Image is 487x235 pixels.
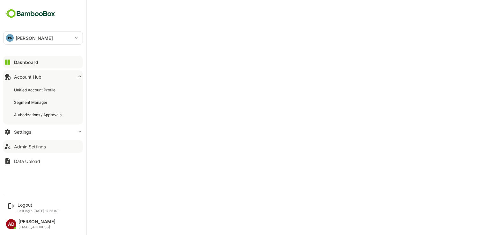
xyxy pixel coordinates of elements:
[18,202,59,208] div: Logout
[3,155,83,167] button: Data Upload
[18,219,55,224] div: [PERSON_NAME]
[3,56,83,68] button: Dashboard
[14,60,38,65] div: Dashboard
[3,125,83,138] button: Settings
[6,219,16,229] div: AD
[4,32,83,44] div: PA[PERSON_NAME]
[3,70,83,83] button: Account Hub
[6,34,14,42] div: PA
[3,8,57,20] img: BambooboxFullLogoMark.5f36c76dfaba33ec1ec1367b70bb1252.svg
[3,140,83,153] button: Admin Settings
[14,129,31,135] div: Settings
[14,144,46,149] div: Admin Settings
[18,225,55,229] div: [EMAIL_ADDRESS]
[18,209,59,213] p: Last login: [DATE] 17:55 IST
[14,100,49,105] div: Segment Manager
[14,74,41,80] div: Account Hub
[16,35,53,41] p: [PERSON_NAME]
[14,87,57,93] div: Unified Account Profile
[14,112,63,117] div: Authorizations / Approvals
[14,159,40,164] div: Data Upload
